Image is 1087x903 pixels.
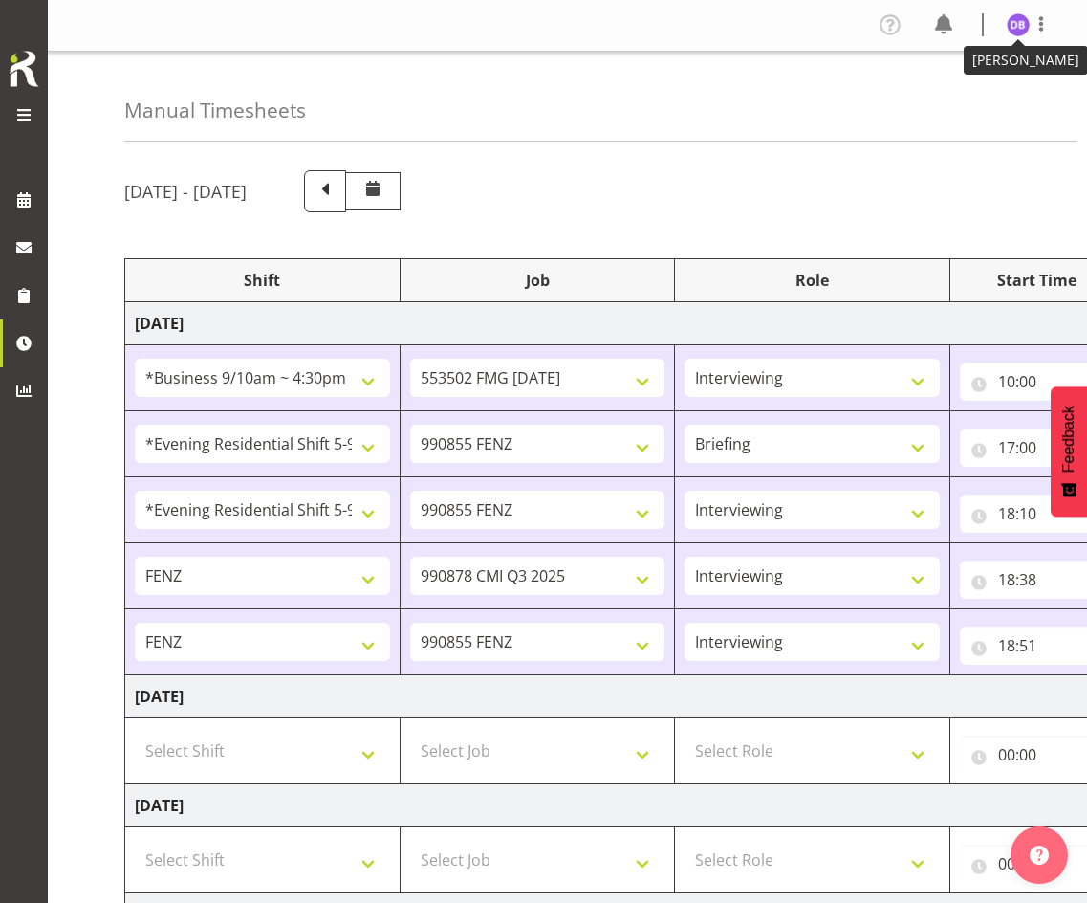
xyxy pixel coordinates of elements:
[1030,846,1049,865] img: help-xxl-2.png
[124,181,247,202] h5: [DATE] - [DATE]
[135,269,390,292] div: Shift
[1007,13,1030,36] img: dawn-belshaw1857.jpg
[1051,386,1087,517] button: Feedback - Show survey
[124,99,306,121] h4: Manual Timesheets
[1060,406,1077,473] span: Feedback
[410,269,665,292] div: Job
[685,269,940,292] div: Role
[5,48,43,90] img: Rosterit icon logo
